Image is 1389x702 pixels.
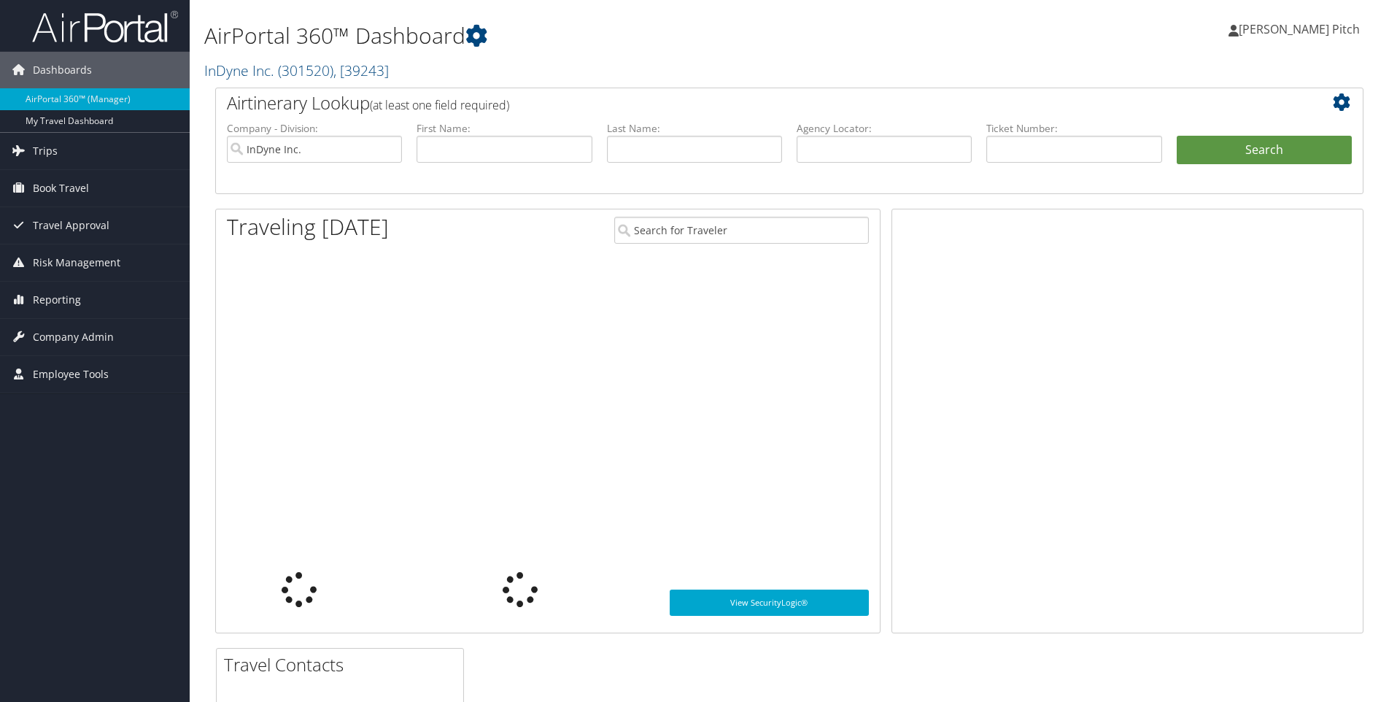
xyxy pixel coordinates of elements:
[33,170,89,207] span: Book Travel
[670,590,869,616] a: View SecurityLogic®
[224,652,463,677] h2: Travel Contacts
[33,52,92,88] span: Dashboards
[607,121,782,136] label: Last Name:
[1229,7,1374,51] a: [PERSON_NAME] Pitch
[227,121,402,136] label: Company - Division:
[204,61,389,80] a: InDyne Inc.
[370,97,509,113] span: (at least one field required)
[33,133,58,169] span: Trips
[417,121,592,136] label: First Name:
[614,217,869,244] input: Search for Traveler
[33,207,109,244] span: Travel Approval
[227,90,1256,115] h2: Airtinerary Lookup
[204,20,984,51] h1: AirPortal 360™ Dashboard
[33,282,81,318] span: Reporting
[32,9,178,44] img: airportal-logo.png
[333,61,389,80] span: , [ 39243 ]
[797,121,972,136] label: Agency Locator:
[227,212,389,242] h1: Traveling [DATE]
[986,121,1161,136] label: Ticket Number:
[1177,136,1352,165] button: Search
[1239,21,1360,37] span: [PERSON_NAME] Pitch
[33,244,120,281] span: Risk Management
[278,61,333,80] span: ( 301520 )
[33,356,109,393] span: Employee Tools
[33,319,114,355] span: Company Admin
